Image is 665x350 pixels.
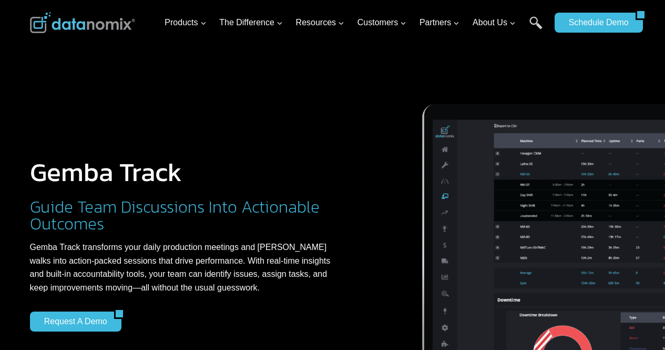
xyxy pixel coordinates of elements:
span: Partners [420,16,459,29]
span: Resources [296,16,344,29]
span: About Us [473,16,516,29]
span: Products [165,16,206,29]
span: The Difference [219,16,283,29]
span: Customers [357,16,406,29]
h2: Guide Team Discussions Into Actionable Outcomes [30,198,339,232]
img: Datanomix [30,12,135,33]
nav: Primary Navigation [160,6,549,40]
p: Gemba Track transforms your daily production meetings and [PERSON_NAME] walks into action-packed ... [30,241,339,294]
a: Request a Demo [30,312,114,332]
h1: Gemba Track [30,159,339,185]
a: Search [529,16,543,40]
a: Schedule Demo [555,13,636,33]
